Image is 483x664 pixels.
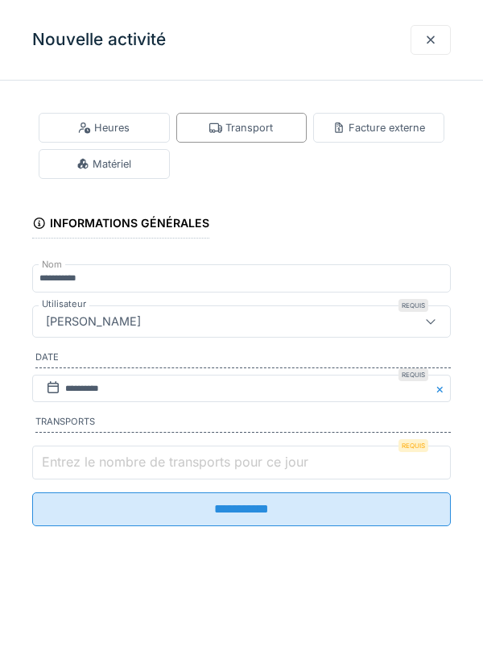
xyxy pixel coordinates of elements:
[332,120,425,135] div: Facture externe
[39,452,312,471] label: Entrez le nombre de transports pour ce jour
[35,351,451,368] label: Date
[433,375,451,403] button: Close
[35,415,451,433] label: Transports
[209,120,273,135] div: Transport
[76,156,131,172] div: Matériel
[39,297,89,311] label: Utilisateur
[39,258,65,272] label: Nom
[398,368,428,381] div: Requis
[398,439,428,452] div: Requis
[32,30,166,50] h3: Nouvelle activité
[398,299,428,312] div: Requis
[78,120,130,135] div: Heures
[39,313,147,330] div: [PERSON_NAME]
[32,211,209,239] div: Informations générales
